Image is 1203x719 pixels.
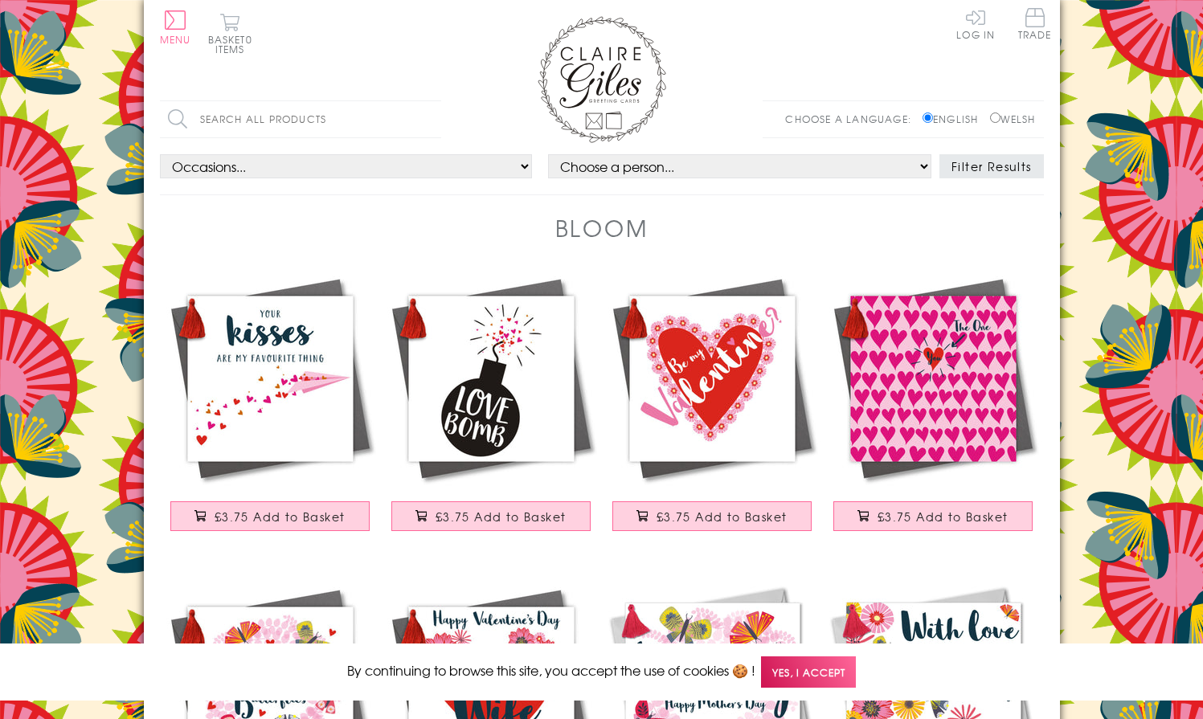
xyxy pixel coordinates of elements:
a: Valentine's Day Card, Hearts Background, Embellished with a colourful tassel £3.75 Add to Basket [823,268,1044,547]
input: Welsh [990,112,1000,123]
button: £3.75 Add to Basket [612,501,812,531]
label: English [923,112,986,126]
input: English [923,112,933,123]
button: £3.75 Add to Basket [833,501,1033,531]
img: Claire Giles Greetings Cards [538,16,666,143]
span: 0 items [215,32,252,56]
img: Valentine's Day Card, Paper Plane Kisses, Embellished with a colourful tassel [160,268,381,489]
button: Filter Results [939,154,1044,178]
input: Search [425,101,441,137]
button: Menu [160,10,191,44]
h1: Bloom [555,211,649,244]
a: Log In [956,8,995,39]
span: £3.75 Add to Basket [215,509,346,525]
img: Valentine's Day Card, Heart with Flowers, Embellished with a colourful tassel [602,268,823,489]
img: Valentine's Day Card, Bomb, Love Bomb, Embellished with a colourful tassel [381,268,602,489]
button: Basket0 items [208,13,252,54]
img: Valentine's Day Card, Hearts Background, Embellished with a colourful tassel [823,268,1044,489]
a: Valentine's Day Card, Bomb, Love Bomb, Embellished with a colourful tassel £3.75 Add to Basket [381,268,602,547]
span: £3.75 Add to Basket [657,509,788,525]
a: Valentine's Day Card, Paper Plane Kisses, Embellished with a colourful tassel £3.75 Add to Basket [160,268,381,547]
button: £3.75 Add to Basket [170,501,370,531]
span: £3.75 Add to Basket [878,509,1009,525]
p: Choose a language: [785,112,919,126]
a: Valentine's Day Card, Heart with Flowers, Embellished with a colourful tassel £3.75 Add to Basket [602,268,823,547]
span: £3.75 Add to Basket [436,509,567,525]
label: Welsh [990,112,1036,126]
span: Menu [160,32,191,47]
a: Trade [1018,8,1052,43]
span: Trade [1018,8,1052,39]
span: Yes, I accept [761,656,856,688]
button: £3.75 Add to Basket [391,501,591,531]
input: Search all products [160,101,441,137]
